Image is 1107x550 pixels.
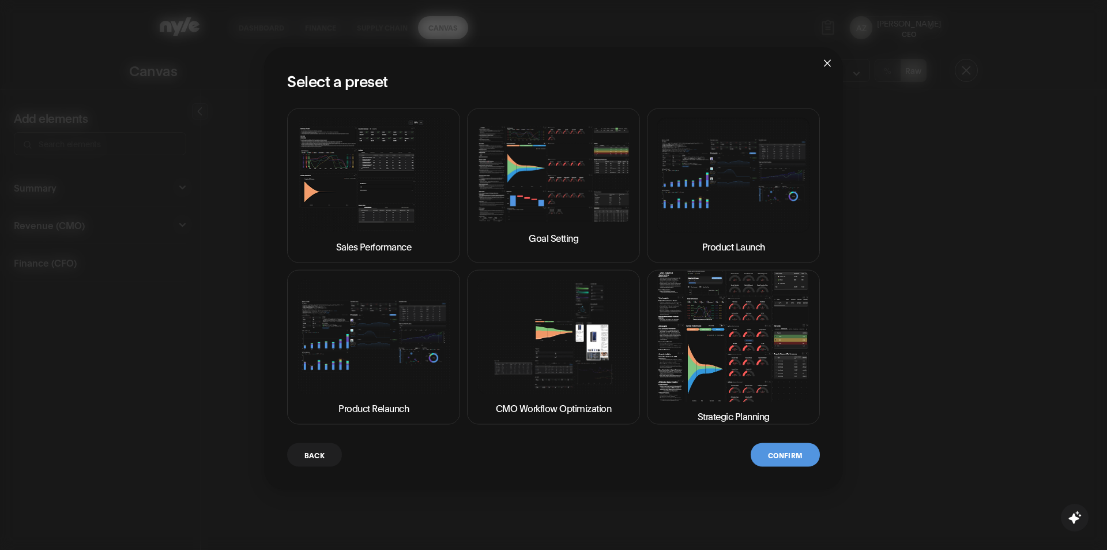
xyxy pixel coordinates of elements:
button: Strategic Planning [647,270,820,424]
h2: Select a preset [287,70,820,89]
img: Product Relaunch [297,279,450,394]
button: CMO Workflow Optimization [467,270,640,424]
button: Product Launch [647,108,820,263]
p: Product Relaunch [338,401,409,415]
button: Back [287,443,342,466]
p: CMO Workflow Optimization [496,401,612,414]
button: Product Relaunch [287,270,460,424]
p: Goal Setting [529,230,578,244]
img: CMO Workflow Optimization [477,279,630,394]
button: Goal Setting [467,108,640,263]
p: Sales Performance [336,240,412,253]
span: close [823,58,832,68]
button: Close [812,47,843,78]
img: Sales Performance [297,117,450,232]
img: Strategic Planning [657,271,810,402]
p: Strategic Planning [698,409,770,423]
button: Sales Performance [287,108,460,263]
img: Product Launch [657,117,810,232]
button: Confirm [751,443,820,466]
p: Product Launch [702,240,765,253]
img: Goal Setting [477,126,630,224]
